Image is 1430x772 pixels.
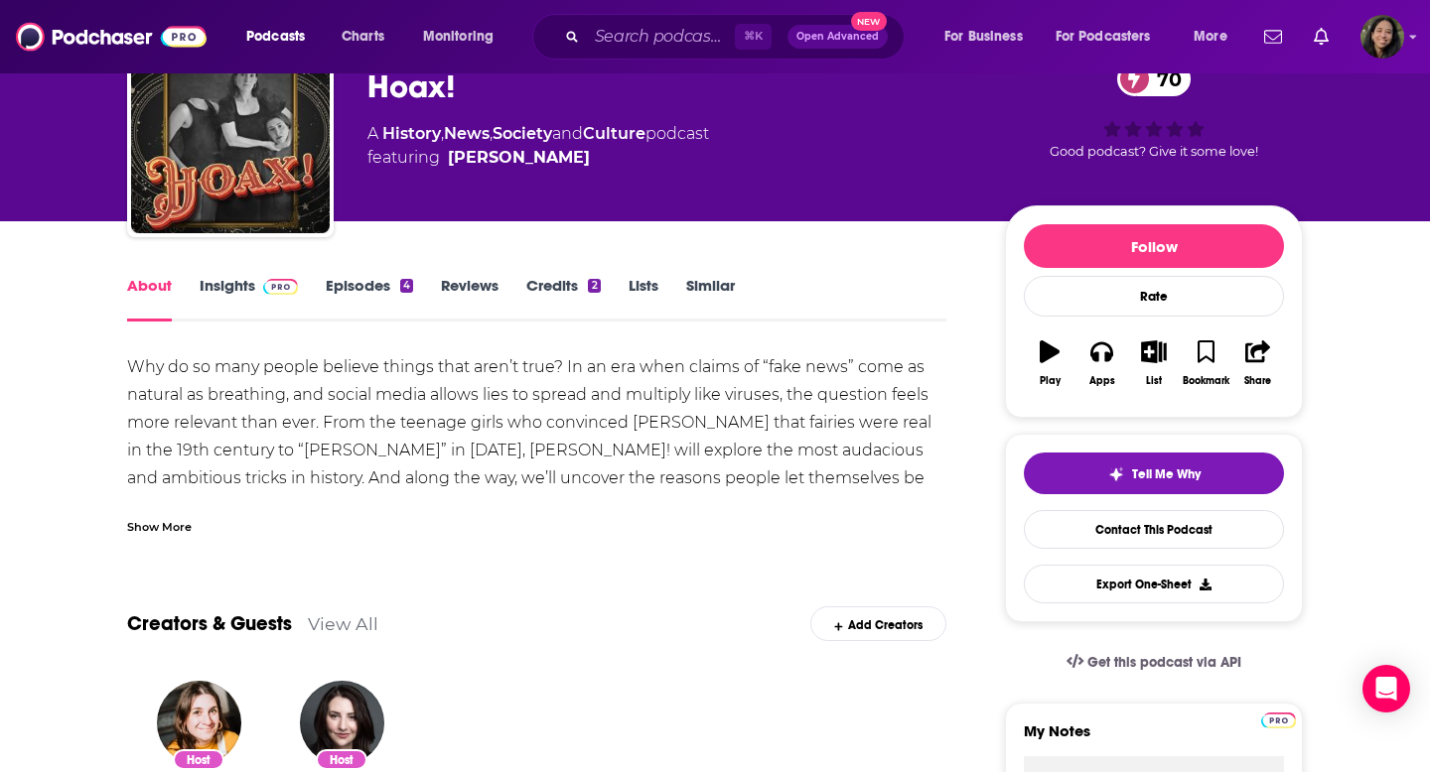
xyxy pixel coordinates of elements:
[490,124,493,143] span: ,
[329,21,396,53] a: Charts
[1360,15,1404,59] img: User Profile
[810,606,946,641] div: Add Creators
[796,32,879,42] span: Open Advanced
[1137,62,1192,96] span: 70
[1180,327,1231,399] button: Bookmark
[1089,375,1115,387] div: Apps
[526,276,600,322] a: Credits2
[1117,62,1192,96] a: 70
[552,124,583,143] span: and
[1075,327,1127,399] button: Apps
[1360,15,1404,59] button: Show profile menu
[400,279,413,293] div: 4
[200,276,298,322] a: InsightsPodchaser Pro
[127,276,172,322] a: About
[1146,375,1162,387] div: List
[409,21,519,53] button: open menu
[316,749,367,770] div: Host
[448,146,590,170] a: Dana Schwartz
[342,23,384,51] span: Charts
[131,35,330,233] img: Hoax!
[1306,20,1337,54] a: Show notifications dropdown
[127,611,292,636] a: Creators & Guests
[1194,23,1227,51] span: More
[444,124,490,143] a: News
[1024,276,1284,317] div: Rate
[326,276,413,322] a: Episodes4
[1050,144,1258,159] span: Good podcast? Give it some love!
[1108,466,1124,482] img: tell me why sparkle
[246,23,305,51] span: Podcasts
[367,122,709,170] div: A podcast
[300,681,384,765] img: Dana Schwartz
[1360,15,1404,59] span: Logged in as BroadleafBooks2
[1024,565,1284,603] button: Export One-Sheet
[1132,466,1201,482] span: Tell Me Why
[127,353,946,659] div: Why do so many people believe things that aren’t true? In an era when claims of “fake news” come ...
[587,21,735,53] input: Search podcasts, credits, & more...
[308,613,378,634] a: View All
[263,279,298,295] img: Podchaser Pro
[1128,327,1180,399] button: List
[1180,21,1252,53] button: open menu
[1024,721,1284,756] label: My Notes
[441,276,499,322] a: Reviews
[1005,49,1303,172] div: 70Good podcast? Give it some love!
[1056,23,1151,51] span: For Podcasters
[735,24,772,50] span: ⌘ K
[367,146,709,170] span: featuring
[1261,709,1296,728] a: Pro website
[493,124,552,143] a: Society
[1244,375,1271,387] div: Share
[686,276,735,322] a: Similar
[1024,224,1284,268] button: Follow
[1024,510,1284,549] a: Contact This Podcast
[1040,375,1061,387] div: Play
[423,23,494,51] span: Monitoring
[1087,654,1241,671] span: Get this podcast via API
[1043,21,1180,53] button: open menu
[588,279,600,293] div: 2
[441,124,444,143] span: ,
[1362,665,1410,712] div: Open Intercom Messenger
[851,12,887,31] span: New
[1261,712,1296,728] img: Podchaser Pro
[1024,452,1284,494] button: tell me why sparkleTell Me Why
[1183,375,1229,387] div: Bookmark
[583,124,645,143] a: Culture
[1232,327,1284,399] button: Share
[382,124,441,143] a: History
[551,14,924,60] div: Search podcasts, credits, & more...
[629,276,658,322] a: Lists
[173,749,224,770] div: Host
[157,681,241,765] img: Lizzie Logan
[1051,638,1257,687] a: Get this podcast via API
[1024,327,1075,399] button: Play
[232,21,331,53] button: open menu
[787,25,888,49] button: Open AdvancedNew
[16,18,207,56] img: Podchaser - Follow, Share and Rate Podcasts
[930,21,1048,53] button: open menu
[944,23,1023,51] span: For Business
[1256,20,1290,54] a: Show notifications dropdown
